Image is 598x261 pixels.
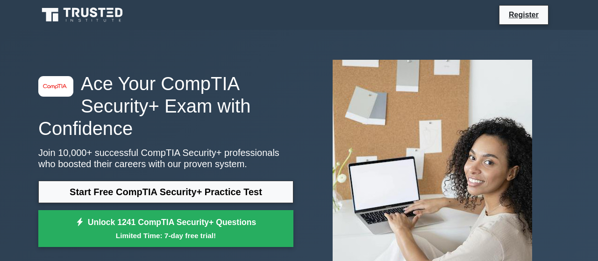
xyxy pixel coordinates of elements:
a: Unlock 1241 CompTIA Security+ QuestionsLimited Time: 7-day free trial! [38,210,293,247]
small: Limited Time: 7-day free trial! [50,230,282,241]
a: Register [503,9,544,21]
h1: Ace Your CompTIA Security+ Exam with Confidence [38,72,293,140]
a: Start Free CompTIA Security+ Practice Test [38,181,293,203]
p: Join 10,000+ successful CompTIA Security+ professionals who boosted their careers with our proven... [38,147,293,169]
